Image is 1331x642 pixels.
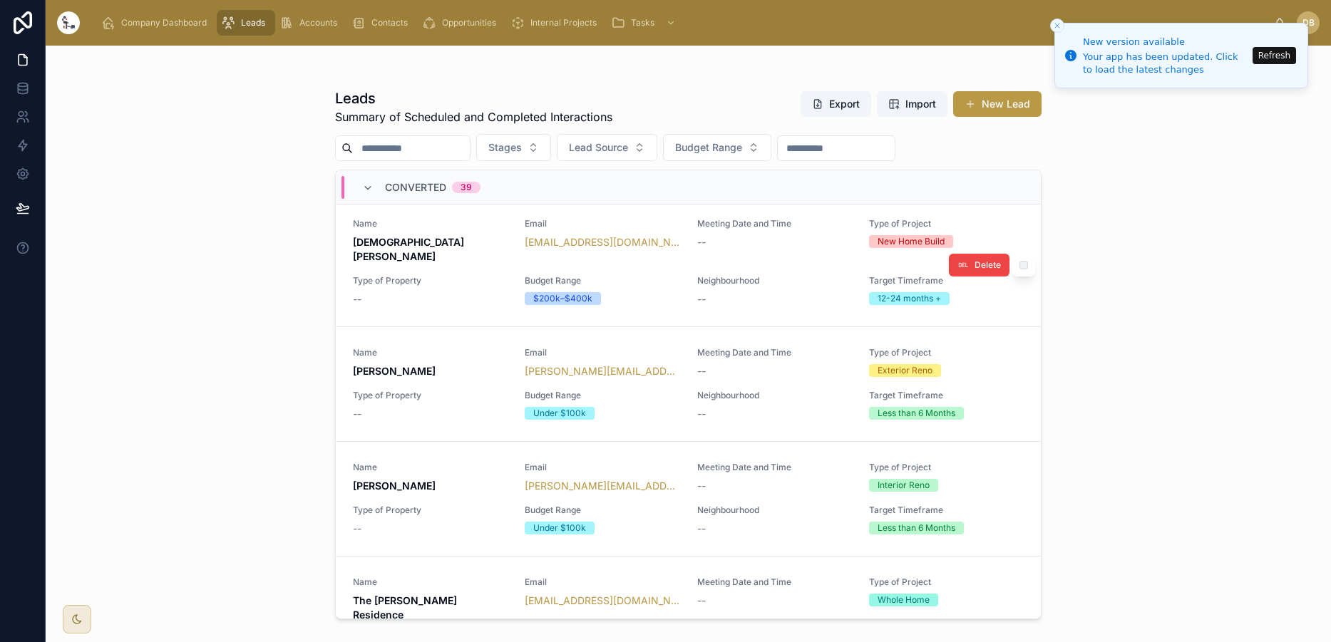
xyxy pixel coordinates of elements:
[878,522,955,534] div: Less than 6 Months
[525,479,679,493] a: [PERSON_NAME][EMAIL_ADDRESS][DOMAIN_NAME]
[533,292,592,305] div: $200k–$400k
[869,576,1024,588] span: Type of Project
[525,275,679,286] span: Budget Range
[878,594,930,606] div: Whole Home
[353,390,508,401] span: Type of Property
[353,347,508,358] span: Name
[533,407,586,420] div: Under $100k
[353,365,436,377] strong: [PERSON_NAME]
[869,275,1024,286] span: Target Timeframe
[697,218,852,229] span: Meeting Date and Time
[336,198,1041,327] a: Name[DEMOGRAPHIC_DATA][PERSON_NAME]Email[EMAIL_ADDRESS][DOMAIN_NAME]Meeting Date and Time--Type o...
[97,10,217,36] a: Company Dashboard
[607,10,683,36] a: Tasks
[869,462,1024,473] span: Type of Project
[353,462,508,473] span: Name
[525,462,679,473] span: Email
[697,407,706,421] span: --
[697,390,852,401] span: Neighbourhood
[697,504,852,516] span: Neighbourhood
[506,10,607,36] a: Internal Projects
[57,11,80,34] img: App logo
[1050,19,1064,33] button: Close toast
[663,134,771,161] button: Select Button
[476,134,551,161] button: Select Button
[461,182,472,193] div: 39
[525,218,679,229] span: Email
[878,292,941,305] div: 12-24 months +
[371,17,408,29] span: Contacts
[353,576,508,588] span: Name
[353,218,508,229] span: Name
[1083,35,1248,49] div: New version available
[801,91,871,117] button: Export
[335,108,612,125] span: Summary of Scheduled and Completed Interactions
[949,254,1009,276] button: Delete
[525,576,679,588] span: Email
[557,134,657,161] button: Select Button
[697,364,706,378] span: --
[530,17,597,29] span: Internal Projects
[697,347,852,358] span: Meeting Date and Time
[697,594,706,608] span: --
[1302,17,1315,29] span: DB
[697,235,706,249] span: --
[675,140,742,155] span: Budget Range
[347,10,418,36] a: Contacts
[697,292,706,306] span: --
[1253,47,1296,64] button: Refresh
[697,522,706,536] span: --
[353,236,464,262] strong: [DEMOGRAPHIC_DATA][PERSON_NAME]
[953,91,1042,117] button: New Lead
[525,235,679,249] a: [EMAIL_ADDRESS][DOMAIN_NAME]
[878,479,930,492] div: Interior Reno
[442,17,496,29] span: Opportunities
[418,10,506,36] a: Opportunities
[353,594,460,621] strong: The [PERSON_NAME] Residence
[121,17,207,29] span: Company Dashboard
[336,442,1041,556] a: Name[PERSON_NAME]Email[PERSON_NAME][EMAIL_ADDRESS][DOMAIN_NAME]Meeting Date and Time--Type of Pro...
[877,91,947,117] button: Import
[869,218,1024,229] span: Type of Project
[353,407,361,421] span: --
[905,97,936,111] span: Import
[525,504,679,516] span: Budget Range
[385,180,446,195] span: Converted
[869,390,1024,401] span: Target Timeframe
[525,347,679,358] span: Email
[299,17,337,29] span: Accounts
[878,407,955,420] div: Less than 6 Months
[569,140,628,155] span: Lead Source
[697,479,706,493] span: --
[275,10,347,36] a: Accounts
[336,327,1041,442] a: Name[PERSON_NAME]Email[PERSON_NAME][EMAIL_ADDRESS][DOMAIN_NAME]Meeting Date and Time--Type of Pro...
[525,594,679,608] a: [EMAIL_ADDRESS][DOMAIN_NAME]
[353,522,361,536] span: --
[91,7,1274,38] div: scrollable content
[353,275,508,286] span: Type of Property
[975,259,1001,271] span: Delete
[533,522,586,534] div: Under $100k
[869,504,1024,516] span: Target Timeframe
[217,10,275,36] a: Leads
[525,364,679,378] a: [PERSON_NAME][EMAIL_ADDRESS][DOMAIN_NAME]
[353,292,361,306] span: --
[697,462,852,473] span: Meeting Date and Time
[878,364,932,377] div: Exterior Reno
[869,347,1024,358] span: Type of Project
[353,480,436,492] strong: [PERSON_NAME]
[697,576,852,588] span: Meeting Date and Time
[525,390,679,401] span: Budget Range
[697,275,852,286] span: Neighbourhood
[631,17,654,29] span: Tasks
[878,235,945,248] div: New Home Build
[353,504,508,516] span: Type of Property
[335,88,612,108] h1: Leads
[241,17,265,29] span: Leads
[488,140,522,155] span: Stages
[1083,51,1248,76] div: Your app has been updated. Click to load the latest changes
